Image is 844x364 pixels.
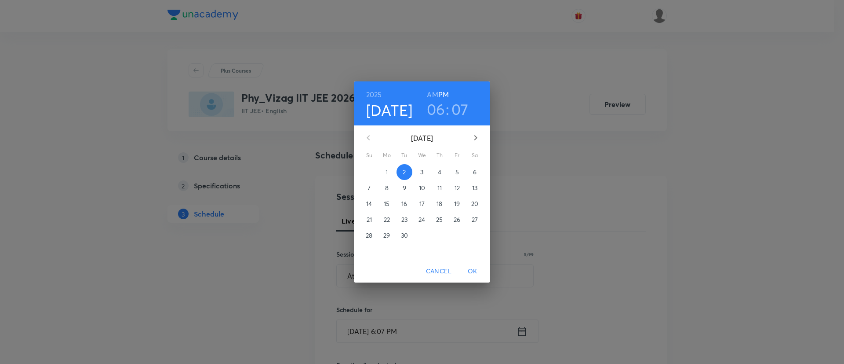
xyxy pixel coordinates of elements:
[367,184,371,192] p: 7
[462,266,483,277] span: OK
[432,151,447,160] span: Th
[361,196,377,212] button: 14
[426,266,451,277] span: Cancel
[384,199,389,208] p: 15
[385,184,389,192] p: 8
[451,100,469,118] button: 07
[467,151,483,160] span: Sa
[384,215,390,224] p: 22
[432,180,447,196] button: 11
[449,212,465,228] button: 26
[414,180,430,196] button: 10
[397,180,412,196] button: 9
[422,263,455,279] button: Cancel
[472,215,478,224] p: 27
[361,151,377,160] span: Su
[471,199,478,208] p: 20
[437,184,442,192] p: 11
[403,184,406,192] p: 9
[432,196,447,212] button: 18
[383,231,390,240] p: 29
[379,133,465,143] p: [DATE]
[446,100,449,118] h3: :
[414,151,430,160] span: We
[414,164,430,180] button: 3
[436,215,443,224] p: 25
[419,199,425,208] p: 17
[397,228,412,243] button: 30
[379,180,395,196] button: 8
[427,88,438,101] button: AM
[379,151,395,160] span: Mo
[401,215,407,224] p: 23
[454,199,460,208] p: 19
[379,212,395,228] button: 22
[361,228,377,243] button: 28
[467,196,483,212] button: 20
[397,164,412,180] button: 2
[366,199,372,208] p: 14
[432,164,447,180] button: 4
[438,88,449,101] button: PM
[467,180,483,196] button: 13
[366,231,372,240] p: 28
[397,196,412,212] button: 16
[379,196,395,212] button: 15
[449,180,465,196] button: 12
[419,184,425,192] p: 10
[467,164,483,180] button: 6
[420,168,423,176] p: 3
[414,196,430,212] button: 17
[361,180,377,196] button: 7
[455,184,460,192] p: 12
[401,231,408,240] p: 30
[427,100,445,118] button: 06
[401,199,407,208] p: 16
[449,196,465,212] button: 19
[397,151,412,160] span: Tu
[361,212,377,228] button: 21
[418,215,425,224] p: 24
[473,168,477,176] p: 6
[472,184,477,192] p: 13
[366,88,382,101] button: 2025
[379,228,395,243] button: 29
[449,164,465,180] button: 5
[414,212,430,228] button: 24
[458,263,487,279] button: OK
[467,212,483,228] button: 27
[454,215,460,224] p: 26
[367,215,372,224] p: 21
[449,151,465,160] span: Fr
[438,168,441,176] p: 4
[437,199,442,208] p: 18
[403,168,406,176] p: 2
[455,168,459,176] p: 5
[432,212,447,228] button: 25
[366,101,413,119] button: [DATE]
[397,212,412,228] button: 23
